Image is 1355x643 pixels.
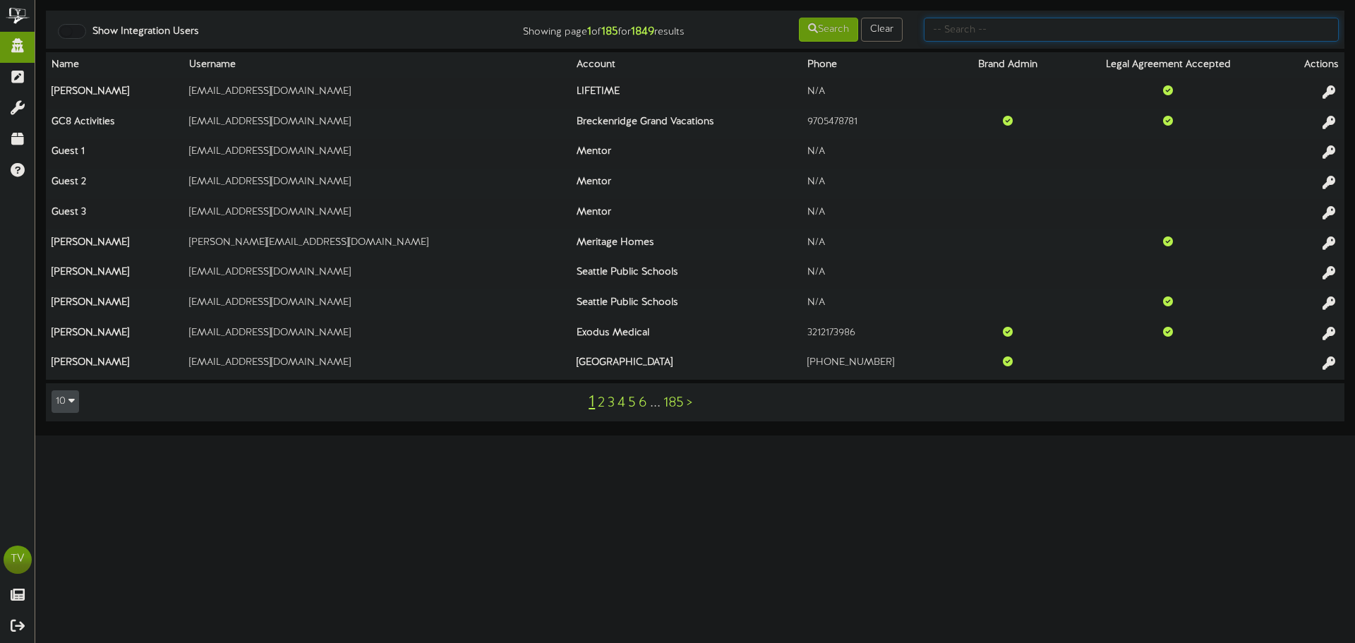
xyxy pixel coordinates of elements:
a: 3 [608,395,615,411]
td: N/A [802,78,953,109]
th: [PERSON_NAME] [46,350,183,380]
a: 1 [589,393,595,411]
td: [EMAIL_ADDRESS][DOMAIN_NAME] [183,169,571,200]
th: Phone [802,52,953,78]
button: 10 [52,390,79,413]
th: Guest 1 [46,139,183,169]
div: Showing page of for results [477,16,695,40]
th: Mentor [571,169,802,200]
a: 185 [663,395,684,411]
td: [EMAIL_ADDRESS][DOMAIN_NAME] [183,139,571,169]
td: N/A [802,229,953,260]
th: [GEOGRAPHIC_DATA] [571,350,802,380]
strong: 1849 [631,25,654,38]
td: 3212173986 [802,320,953,350]
th: Breckenridge Grand Vacations [571,109,802,139]
th: [PERSON_NAME] [46,289,183,320]
a: > [687,395,692,411]
th: Guest 3 [46,199,183,229]
a: 2 [598,395,605,411]
th: LIFETIME [571,78,802,109]
button: Clear [861,18,903,42]
a: 6 [639,395,647,411]
th: Brand Admin [953,52,1063,78]
th: Seattle Public Schools [571,289,802,320]
th: Mentor [571,199,802,229]
th: Mentor [571,139,802,169]
td: N/A [802,260,953,290]
td: N/A [802,139,953,169]
td: [PERSON_NAME][EMAIL_ADDRESS][DOMAIN_NAME] [183,229,571,260]
strong: 1 [587,25,591,38]
th: [PERSON_NAME] [46,260,183,290]
th: Legal Agreement Accepted [1063,52,1274,78]
th: Account [571,52,802,78]
a: ... [650,395,661,411]
td: [EMAIL_ADDRESS][DOMAIN_NAME] [183,199,571,229]
td: 9705478781 [802,109,953,139]
td: N/A [802,199,953,229]
td: N/A [802,289,953,320]
th: [PERSON_NAME] [46,320,183,350]
strong: 185 [601,25,618,38]
th: Name [46,52,183,78]
th: Actions [1273,52,1344,78]
td: [EMAIL_ADDRESS][DOMAIN_NAME] [183,109,571,139]
th: Guest 2 [46,169,183,200]
th: Username [183,52,571,78]
input: -- Search -- [924,18,1339,42]
td: [EMAIL_ADDRESS][DOMAIN_NAME] [183,260,571,290]
td: [EMAIL_ADDRESS][DOMAIN_NAME] [183,78,571,109]
th: [PERSON_NAME] [46,78,183,109]
button: Search [799,18,858,42]
td: [EMAIL_ADDRESS][DOMAIN_NAME] [183,350,571,380]
th: Meritage Homes [571,229,802,260]
a: 5 [628,395,636,411]
div: TV [4,546,32,574]
th: [PERSON_NAME] [46,229,183,260]
td: [PHONE_NUMBER] [802,350,953,380]
label: Show Integration Users [82,25,199,39]
th: GC8 Activities [46,109,183,139]
th: Seattle Public Schools [571,260,802,290]
td: N/A [802,169,953,200]
a: 4 [618,395,625,411]
td: [EMAIL_ADDRESS][DOMAIN_NAME] [183,289,571,320]
td: [EMAIL_ADDRESS][DOMAIN_NAME] [183,320,571,350]
th: Exodus Medical [571,320,802,350]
